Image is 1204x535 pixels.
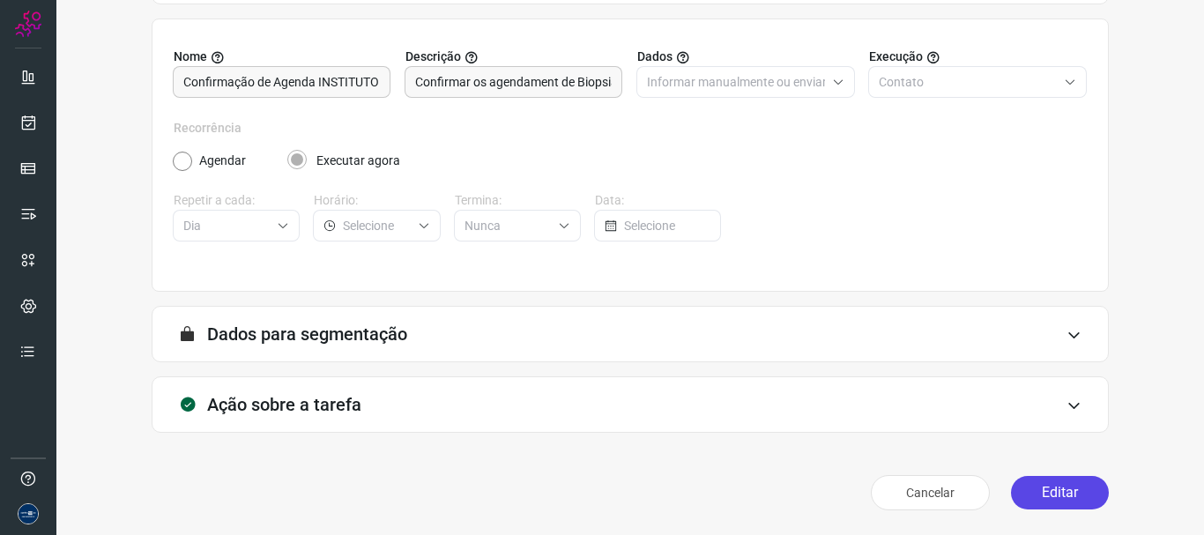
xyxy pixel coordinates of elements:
input: Selecione [183,211,270,241]
h3: Dados para segmentação [207,323,407,345]
input: Selecione [465,211,551,241]
h3: Ação sobre a tarefa [207,394,361,415]
input: Selecione o tipo de envio [647,67,825,97]
label: Executar agora [316,152,400,170]
label: Horário: [314,191,440,210]
label: Termina: [455,191,581,210]
button: Cancelar [871,475,990,510]
span: Dados [637,48,673,66]
input: Selecione o tipo de envio [879,67,1057,97]
label: Agendar [199,152,246,170]
span: Execução [869,48,923,66]
img: d06bdf07e729e349525d8f0de7f5f473.png [18,503,39,524]
input: Digite o nome para a sua tarefa. [183,67,380,97]
img: Logo [15,11,41,37]
span: Descrição [405,48,461,66]
input: Selecione [343,211,410,241]
label: Recorrência [174,119,1087,137]
span: Nome [174,48,207,66]
input: Forneça uma breve descrição da sua tarefa. [415,67,612,97]
button: Editar [1011,476,1109,509]
label: Repetir a cada: [174,191,300,210]
input: Selecione [624,211,710,241]
label: Data: [595,191,721,210]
